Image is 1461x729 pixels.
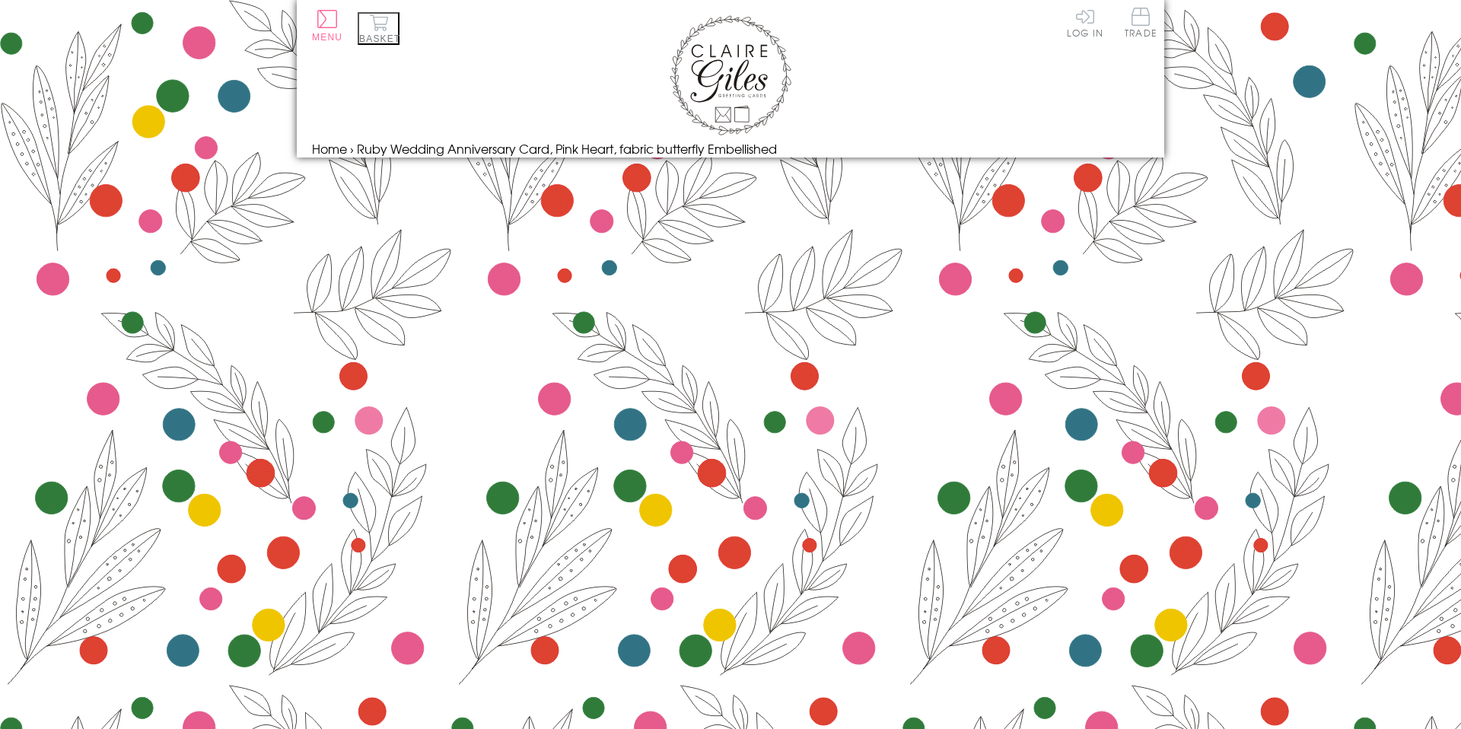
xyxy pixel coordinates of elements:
[312,139,347,158] a: Home
[312,139,1149,158] nav: breadcrumbs
[1125,8,1157,37] span: Trade
[1125,8,1157,40] a: Trade
[312,32,342,43] span: Menu
[670,15,791,135] img: Claire Giles Greetings Cards
[357,139,777,158] span: Ruby Wedding Anniversary Card, Pink Heart, fabric butterfly Embellished
[358,12,399,45] button: Basket
[350,139,354,158] span: ›
[312,10,342,43] button: Menu
[1067,8,1103,37] a: Log In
